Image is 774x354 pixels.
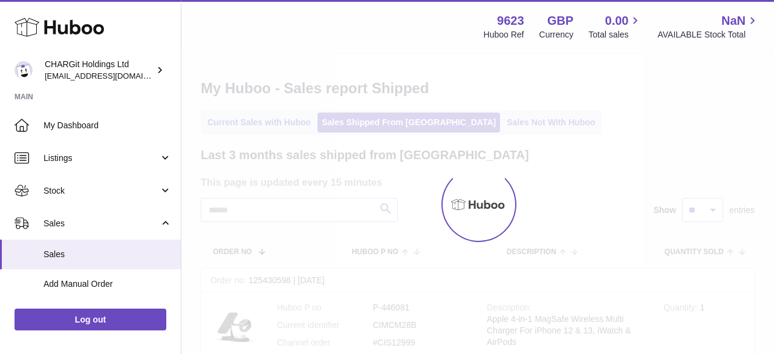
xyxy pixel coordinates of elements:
span: 0.00 [605,13,629,29]
span: NaN [721,13,746,29]
div: Currency [539,29,574,41]
span: Stock [44,185,159,197]
span: [EMAIL_ADDRESS][DOMAIN_NAME] [45,71,178,80]
span: Total sales [588,29,642,41]
img: internalAdmin-9623@internal.huboo.com [15,61,33,79]
span: Sales [44,218,159,229]
span: My Dashboard [44,120,172,131]
a: NaN AVAILABLE Stock Total [657,13,759,41]
strong: 9623 [497,13,524,29]
a: 0.00 Total sales [588,13,642,41]
div: CHARGit Holdings Ltd [45,59,154,82]
div: Huboo Ref [484,29,524,41]
a: Log out [15,309,166,330]
span: Sales [44,249,172,260]
span: AVAILABLE Stock Total [657,29,759,41]
span: Add Manual Order [44,278,172,290]
strong: GBP [547,13,573,29]
span: Listings [44,152,159,164]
